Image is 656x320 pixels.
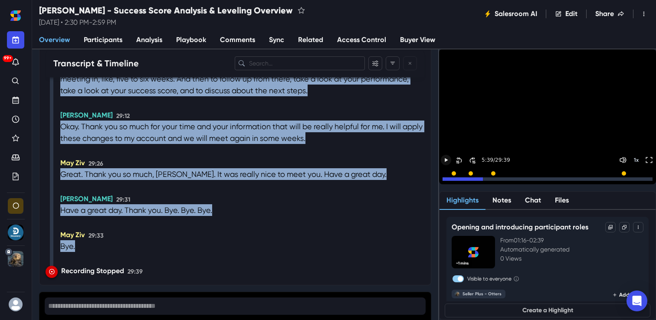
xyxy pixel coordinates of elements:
[548,192,576,210] button: Files
[455,291,460,297] img: Seller Plus - Otters
[53,58,139,69] h3: Transcript & Timeline
[181,204,197,216] p: Bye.
[7,73,24,90] a: Search
[39,35,70,45] span: Overview
[291,31,330,49] a: Related
[454,155,464,165] button: Skip Back 30 Seconds
[60,73,409,96] p: And then to follow up from there, take a look at your performance, take a look at your success sc...
[500,236,643,245] p: From 01:16 - 02:39
[60,168,85,180] p: Great.
[445,304,650,317] button: Create a Highlight
[116,195,130,204] p: 29:31
[7,92,24,109] a: Upcoming
[400,35,435,45] span: Buyer View
[467,155,477,165] button: Skip Forward 30 Seconds
[462,291,502,297] div: Seller Plus - Otters
[452,222,588,232] p: Opening and introducing participant roles
[84,35,122,45] span: Participants
[7,7,24,24] a: Home
[60,230,85,240] p: May Ziv
[262,31,291,49] a: Sync
[60,121,423,144] p: I will apply these changes to my account and we will meet again in some weeks.
[504,113,591,130] button: Play Highlights
[60,194,113,204] p: [PERSON_NAME]
[634,157,639,163] p: 1 x
[330,31,393,49] a: Access Control
[60,240,75,252] p: Bye.
[61,267,124,275] span: Recording Stopped
[176,35,206,45] span: Playbook
[605,222,616,232] button: Options
[518,192,548,210] button: Chat
[7,54,24,71] button: Notifications
[296,5,306,16] button: favorite this meeting
[618,155,628,165] button: Mute
[588,5,631,23] button: Share
[164,204,181,216] p: Bye.
[610,290,643,300] button: Add Tag
[7,296,25,313] button: User menu
[8,225,23,240] div: Discovery Calls
[472,160,476,165] div: 15
[441,155,451,165] button: Play
[452,236,495,268] img: Highlight Thumbnail
[644,155,654,165] button: Toggle FullScreen
[197,204,212,216] p: Bye.
[7,149,24,167] a: Waiting Room
[85,168,217,180] p: Thank you so much, [PERSON_NAME].
[324,168,387,180] p: Have a great day.
[8,198,23,214] div: Organization
[235,56,365,70] input: Search the transcription
[39,5,292,16] h2: [PERSON_NAME] - Success Score Analysis & Leveling Overview
[60,121,81,132] p: Okay.
[89,231,104,240] p: 29:33
[631,155,641,165] button: Change speed
[635,5,653,23] button: Toggle Menu
[7,130,24,147] a: Favorites
[626,291,647,311] div: Open Intercom Messenger
[386,56,400,70] button: Filter
[60,204,125,216] p: Have a great day.
[128,267,143,276] p: 29:39
[403,56,417,70] button: Reset Filters
[480,156,510,164] p: 5:39 / 29:39
[504,90,591,108] button: Resume
[7,31,24,49] button: New meeting
[8,251,23,267] div: Seller Plus - Otters
[485,192,518,210] button: Notes
[116,111,130,121] p: 29:12
[368,56,382,70] button: Filter
[440,192,485,210] button: Highlights
[81,121,386,132] p: Thank you so much for your time and your information that will be really helpful for me.
[60,110,113,121] p: [PERSON_NAME]
[7,168,24,186] a: Your Plans
[548,5,584,23] button: Edit
[500,245,643,254] p: Automatically generated
[4,56,12,60] p: 99+
[125,204,164,216] p: Thank you.
[477,5,544,23] button: Salesroom AI
[453,259,472,268] span: ~1 mins
[39,17,306,28] p: [DATE] • 2:30 PM - 2:59 PM
[619,222,630,232] button: Copy Link
[136,35,162,45] span: Analysis
[467,275,512,283] label: Visible to everyone
[60,158,85,168] p: May Ziv
[217,168,324,180] p: It was really nice to meet you.
[633,222,643,232] button: Toggle Menu
[213,31,262,49] a: Comments
[89,159,103,168] p: 29:26
[7,111,24,128] a: Recent
[13,202,19,210] div: Organization
[456,160,459,165] div: 15
[500,254,643,263] p: 0 Views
